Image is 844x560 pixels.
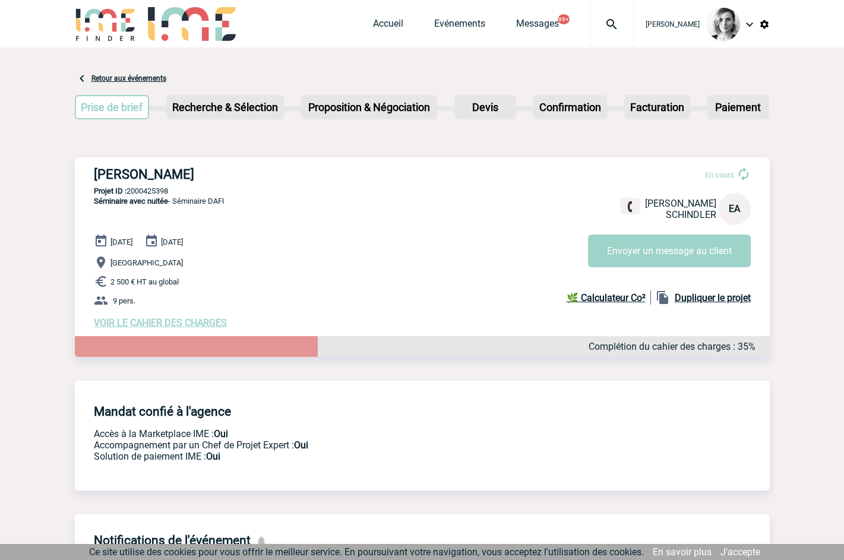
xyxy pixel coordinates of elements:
[94,439,587,451] p: Prestation payante
[161,238,183,246] span: [DATE]
[94,451,587,462] p: Conformité aux process achat client, Prise en charge de la facturation, Mutualisation de plusieur...
[625,201,636,212] img: fixe.png
[110,277,179,286] span: 2 500 € HT au global
[94,197,168,205] span: Séminaire avec nuitée
[567,290,651,305] a: 🌿 Calculateur Co²
[214,428,228,439] b: Oui
[373,18,403,34] a: Accueil
[302,96,436,118] p: Proposition & Négociation
[675,292,751,303] b: Dupliquer le projet
[94,533,251,548] h4: Notifications de l'événement
[707,8,740,41] img: 103019-1.png
[456,96,515,118] p: Devis
[434,18,485,34] a: Evénements
[558,14,570,24] button: 99+
[729,203,740,214] span: EA
[75,186,770,195] p: 2000425398
[94,197,225,205] span: - Séminaire DAFI
[656,290,670,305] img: file_copy-black-24dp.png
[113,296,135,305] span: 9 pers.
[110,238,132,246] span: [DATE]
[535,96,606,118] p: Confirmation
[94,186,127,195] b: Projet ID :
[94,428,587,439] p: Accès à la Marketplace IME :
[206,451,220,462] b: Oui
[588,235,751,267] button: Envoyer un message au client
[666,209,716,220] span: SCHINDLER
[94,317,227,328] a: VOIR LE CAHIER DES CHARGES
[720,546,760,558] a: J'accepte
[91,74,166,83] a: Retour aux événements
[653,546,712,558] a: En savoir plus
[94,404,231,419] h4: Mandat confié à l'agence
[167,96,283,118] p: Recherche & Sélection
[567,292,646,303] b: 🌿 Calculateur Co²
[646,20,700,29] span: [PERSON_NAME]
[625,96,689,118] p: Facturation
[76,96,148,118] p: Prise de brief
[645,198,716,209] span: [PERSON_NAME]
[94,167,450,182] h3: [PERSON_NAME]
[294,439,308,451] b: Oui
[75,7,137,41] img: IME-Finder
[110,258,183,267] span: [GEOGRAPHIC_DATA]
[516,18,559,34] a: Messages
[89,546,644,558] span: Ce site utilise des cookies pour vous offrir le meilleur service. En poursuivant votre navigation...
[705,170,734,179] span: En cours
[709,96,768,118] p: Paiement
